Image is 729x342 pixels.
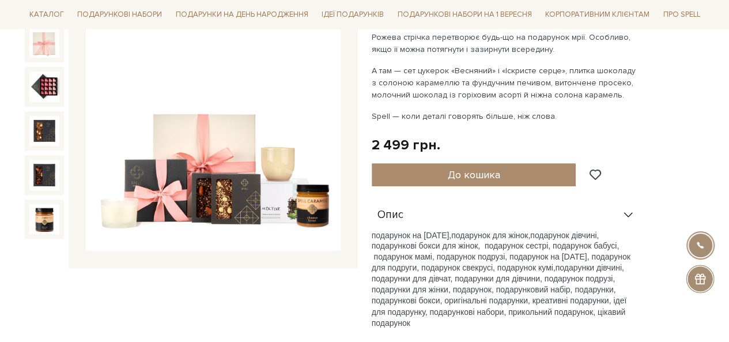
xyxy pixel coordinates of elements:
[372,231,630,272] span: подарунок дівчині, подарункові бокси для жінок, подарунок сестрі, подарунок бабусі, подарунок мам...
[377,210,403,220] span: Опис
[372,65,642,101] p: А там — сет цукерок «Весняний» і «Іскристе серце», плитка шоколаду з солоною карамеллю та фундучн...
[372,136,440,154] div: 2 499 грн.
[171,6,313,24] a: Подарунки на День народження
[372,31,642,55] p: Рожева стрічка перетворює будь-що на подарунок мрії. Особливо, якщо її можна потягнути і зазирнут...
[317,6,388,24] a: Ідеї подарунків
[393,5,537,24] a: Подарункові набори на 1 Вересня
[29,204,59,234] img: Подарунок Рожева стрічка
[73,6,167,24] a: Подарункові набори
[372,163,576,186] button: До кошика
[25,6,69,24] a: Каталог
[29,28,59,58] img: Подарунок Рожева стрічка
[372,263,627,328] span: подарунки дівчині, подарунки для дівчат, подарунки для дівчини, подарунок подрузі, подарунки для ...
[447,168,500,181] span: До кошика
[29,160,59,190] img: Подарунок Рожева стрічка
[659,6,705,24] a: Про Spell
[451,231,530,240] span: подарунок для жінок,
[29,72,59,102] img: Подарунок Рожева стрічка
[372,110,642,122] p: Spell — коли деталі говорять більше, ніж слова.
[29,116,59,146] img: Подарунок Рожева стрічка
[541,5,654,24] a: Корпоративним клієнтам
[372,231,452,240] span: подарунок на [DATE],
